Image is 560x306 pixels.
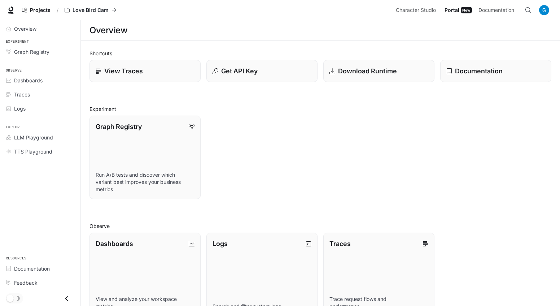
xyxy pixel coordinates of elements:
[89,105,551,113] h2: Experiment
[3,22,78,35] a: Overview
[3,145,78,158] a: TTS Playground
[14,148,52,155] span: TTS Playground
[476,3,520,17] a: Documentation
[54,7,61,14] div: /
[89,49,551,57] h2: Shortcuts
[3,74,78,87] a: Dashboards
[206,60,318,82] button: Get API Key
[213,239,228,249] p: Logs
[19,3,54,17] a: Go to projects
[14,25,36,33] span: Overview
[89,222,551,230] h2: Observe
[537,3,551,17] button: User avatar
[14,48,49,56] span: Graph Registry
[104,66,143,76] p: View Traces
[3,88,78,101] a: Traces
[73,7,109,13] p: Love Bird Cam
[14,265,50,272] span: Documentation
[539,5,549,15] img: User avatar
[89,23,127,38] h1: Overview
[338,66,397,76] p: Download Runtime
[396,6,436,15] span: Character Studio
[58,291,75,306] button: Close drawer
[221,66,258,76] p: Get API Key
[329,239,351,249] p: Traces
[14,134,53,141] span: LLM Playground
[30,7,51,13] span: Projects
[14,105,26,112] span: Logs
[96,122,142,132] p: Graph Registry
[6,294,14,302] span: Dark mode toggle
[89,60,201,82] a: View Traces
[14,91,30,98] span: Traces
[3,262,78,275] a: Documentation
[3,46,78,58] a: Graph Registry
[521,3,535,17] button: Open Command Menu
[89,116,201,199] a: Graph RegistryRun A/B tests and discover which variant best improves your business metrics
[442,3,475,17] a: PortalNew
[445,6,459,15] span: Portal
[96,171,194,193] p: Run A/B tests and discover which variant best improves your business metrics
[3,276,78,289] a: Feedback
[393,3,441,17] a: Character Studio
[323,60,434,82] a: Download Runtime
[478,6,514,15] span: Documentation
[461,7,472,13] div: New
[3,131,78,144] a: LLM Playground
[61,3,120,17] button: All workspaces
[14,279,38,286] span: Feedback
[96,239,133,249] p: Dashboards
[440,60,551,82] a: Documentation
[3,102,78,115] a: Logs
[14,77,43,84] span: Dashboards
[455,66,503,76] p: Documentation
